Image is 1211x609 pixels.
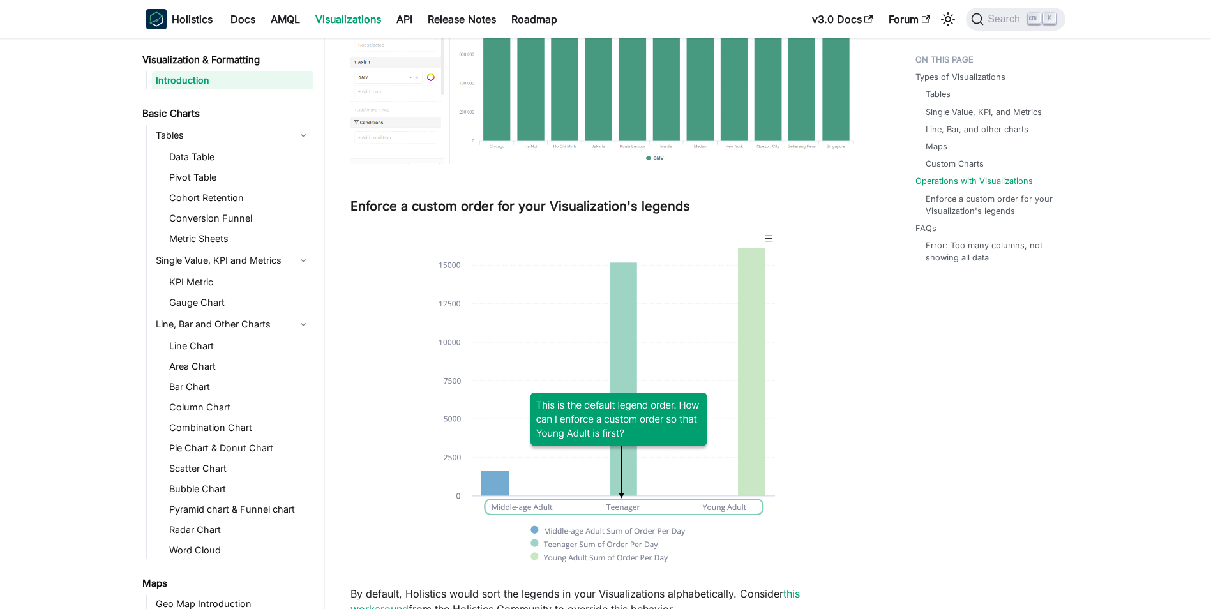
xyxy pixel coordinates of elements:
[165,398,313,416] a: Column Chart
[165,378,313,396] a: Bar Chart
[420,9,504,29] a: Release Notes
[165,521,313,539] a: Radar Chart
[504,9,565,29] a: Roadmap
[1043,13,1056,24] kbd: K
[915,222,936,234] a: FAQs
[165,500,313,518] a: Pyramid chart & Funnel chart
[915,175,1033,187] a: Operations with Visualizations
[165,460,313,477] a: Scatter Chart
[966,8,1065,31] button: Search (Ctrl+K)
[165,273,313,291] a: KPI Metric
[165,419,313,437] a: Combination Chart
[133,38,325,609] nav: Docs sidebar
[165,541,313,559] a: Word Cloud
[223,9,263,29] a: Docs
[263,9,308,29] a: AMQL
[165,148,313,166] a: Data Table
[139,575,313,592] a: Maps
[165,480,313,498] a: Bubble Chart
[152,125,313,146] a: Tables
[139,51,313,69] a: Visualization & Formatting
[165,294,313,312] a: Gauge Chart
[308,9,389,29] a: Visualizations
[881,9,938,29] a: Forum
[926,193,1053,217] a: Enforce a custom order for your Visualization's legends
[389,9,420,29] a: API
[915,71,1005,83] a: Types of Visualizations
[152,250,313,271] a: Single Value, KPI and Metrics
[926,88,951,100] a: Tables
[165,230,313,248] a: Metric Sheets
[984,13,1028,25] span: Search
[804,9,881,29] a: v3.0 Docs
[432,225,783,570] img: legend.png
[926,158,984,170] a: Custom Charts
[926,106,1042,118] a: Single Value, KPI, and Metrics
[926,140,947,153] a: Maps
[139,105,313,123] a: Basic Charts
[172,11,213,27] b: Holistics
[146,9,167,29] img: Holistics
[152,71,313,89] a: Introduction
[165,337,313,355] a: Line Chart
[165,209,313,227] a: Conversion Funnel
[926,123,1028,135] a: Line, Bar, and other charts
[165,357,313,375] a: Area Chart
[350,199,864,214] h3: Enforce a custom order for your Visualization's legends
[165,189,313,207] a: Cohort Retention
[165,169,313,186] a: Pivot Table
[146,9,213,29] a: HolisticsHolistics
[926,239,1053,264] a: Error: Too many columns, not showing all data
[165,439,313,457] a: Pie Chart & Donut Chart
[152,314,313,335] a: Line, Bar and Other Charts
[938,9,958,29] button: Switch between dark and light mode (currently light mode)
